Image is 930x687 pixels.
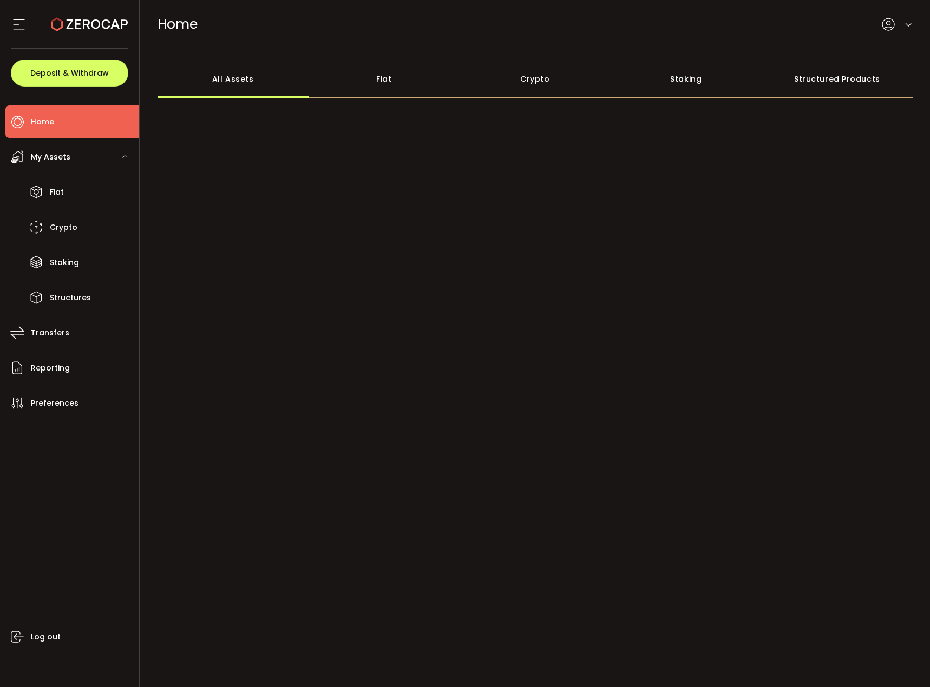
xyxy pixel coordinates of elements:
span: My Assets [31,149,70,165]
div: Structured Products [762,60,913,98]
span: Reporting [31,360,70,376]
span: Deposit & Withdraw [30,69,109,77]
span: Home [31,114,54,130]
div: Fiat [309,60,460,98]
span: Fiat [50,184,64,200]
button: Deposit & Withdraw [11,60,128,87]
span: Transfers [31,325,69,341]
span: Home [158,15,198,34]
div: All Assets [158,60,309,98]
span: Crypto [50,220,77,235]
span: Log out [31,629,61,645]
div: Crypto [460,60,611,98]
span: Staking [50,255,79,270]
span: Preferences [31,395,78,411]
div: Staking [611,60,762,98]
span: Structures [50,290,91,306]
